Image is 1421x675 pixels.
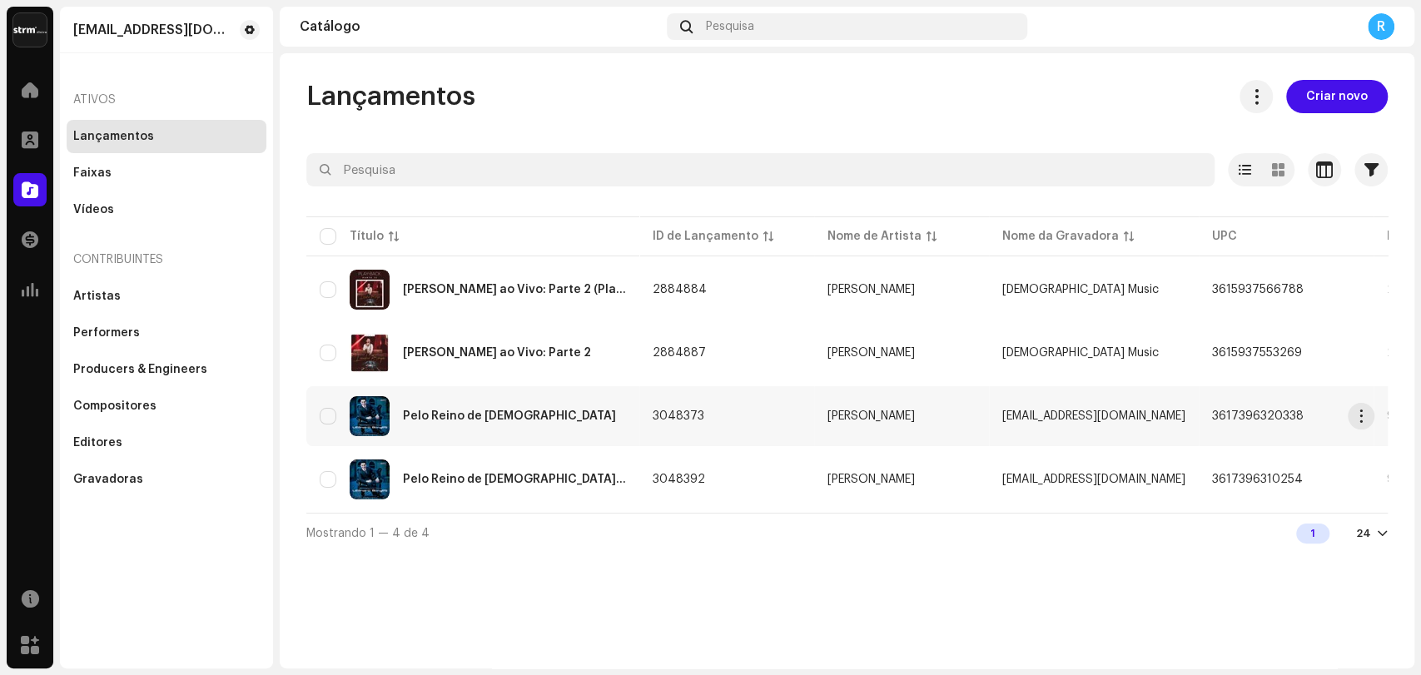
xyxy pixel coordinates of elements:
[350,459,390,499] img: e5fe236c-28eb-4709-b092-791d968d8d8b
[73,326,140,340] div: Performers
[73,290,121,303] div: Artistas
[1286,80,1388,113] button: Criar novo
[67,463,266,496] re-m-nav-item: Gravadoras
[403,410,616,422] div: Pelo Reino de Deus
[73,130,154,143] div: Lançamentos
[67,193,266,226] re-m-nav-item: Vídeos
[306,153,1215,186] input: Pesquisa
[1212,347,1302,359] span: 3615937553269
[350,333,390,373] img: 177b4cc4-95ef-4cf9-80d8-45f335d9bf9f
[306,80,475,113] span: Lançamentos
[403,284,626,295] div: Leandro Borges ao Vivo: Parte 2 (Playback)
[403,474,626,485] div: Pelo Reino de Deus [Playback]
[827,410,915,422] div: [PERSON_NAME]
[13,13,47,47] img: 408b884b-546b-4518-8448-1008f9c76b02
[306,528,430,539] span: Mostrando 1 — 4 de 4
[1212,284,1304,295] span: 3615937566788
[73,400,157,413] div: Compositores
[67,240,266,280] re-a-nav-header: Contribuintes
[827,228,922,245] div: Nome de Artista
[67,353,266,386] re-m-nav-item: Producers & Engineers
[706,20,754,33] span: Pesquisa
[73,166,112,180] div: Faixas
[67,120,266,153] re-m-nav-item: Lançamentos
[73,23,233,37] div: leandroborgesmusic@hotmail.com
[1002,474,1185,485] span: leandroborgesmusic@hotmail.com
[1306,80,1368,113] span: Criar novo
[827,284,976,295] span: Leandro Borges
[1002,284,1159,295] span: Gospel Music
[73,363,207,376] div: Producers & Engineers
[67,280,266,313] re-m-nav-item: Artistas
[1368,13,1394,40] div: R
[827,410,976,422] span: Leandro Borges
[67,390,266,423] re-m-nav-item: Compositores
[653,474,705,485] span: 3048392
[653,284,707,295] span: 2884884
[827,284,915,295] div: [PERSON_NAME]
[300,20,660,33] div: Catálogo
[1002,410,1185,422] span: leandroborgesmusic@hotmail.com
[653,410,704,422] span: 3048373
[1002,228,1119,245] div: Nome da Gravadora
[67,80,266,120] re-a-nav-header: Ativos
[653,347,706,359] span: 2884887
[1296,524,1329,543] div: 1
[73,473,143,486] div: Gravadoras
[67,316,266,350] re-m-nav-item: Performers
[827,347,915,359] div: [PERSON_NAME]
[350,396,390,436] img: bd1b4881-0b9f-44a4-a5f1-144f66b6dd01
[67,156,266,190] re-m-nav-item: Faixas
[73,203,114,216] div: Vídeos
[67,426,266,459] re-m-nav-item: Editores
[827,347,976,359] span: Leandro Borges
[1212,410,1304,422] span: 3617396320338
[653,228,758,245] div: ID de Lançamento
[1212,474,1303,485] span: 3617396310254
[1356,527,1371,540] div: 24
[1002,347,1159,359] span: Gospel Music
[73,436,122,449] div: Editores
[827,474,976,485] span: Leandro Borges
[827,474,915,485] div: [PERSON_NAME]
[403,347,591,359] div: Leandro Borges ao Vivo: Parte 2
[350,270,390,310] img: 0db92959-55a0-42dc-ac43-4832039c4a08
[350,228,384,245] div: Título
